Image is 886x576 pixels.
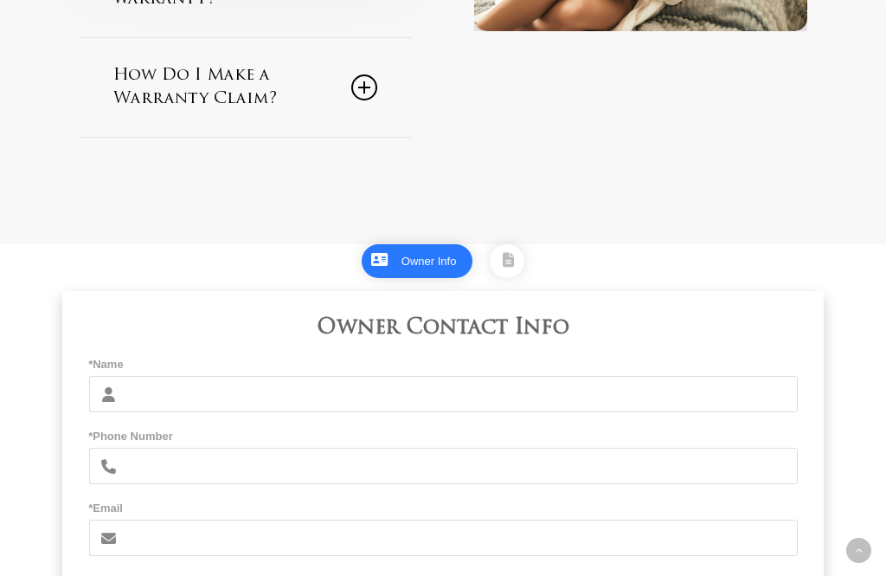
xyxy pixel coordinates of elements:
[88,354,798,377] span: *Name
[88,426,798,449] span: *Phone Number
[113,39,377,138] a: How Do I Make a Warranty Claim?
[395,247,463,277] a: 1Owner Info
[101,318,785,341] h3: Owner Contact Info
[88,498,798,521] span: *Email
[846,539,871,564] a: Back to top
[401,251,457,274] div: Owner Info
